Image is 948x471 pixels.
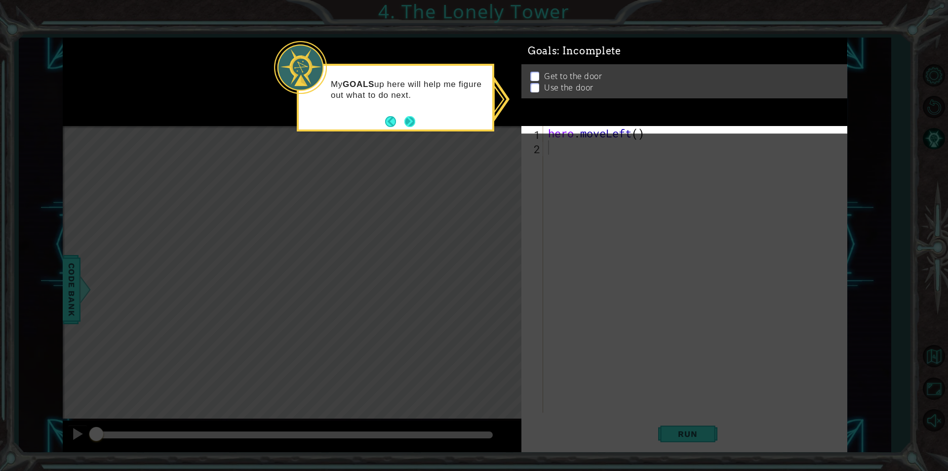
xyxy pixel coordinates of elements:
button: Back [385,116,404,127]
span: Goals [528,49,621,61]
p: My up here will help me figure out what to do next. [331,79,485,101]
strong: GOALS [343,80,374,89]
p: Get to the door [544,75,602,86]
span: : Incomplete [557,49,621,61]
p: Use the door [544,86,593,97]
button: Next [404,116,415,127]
